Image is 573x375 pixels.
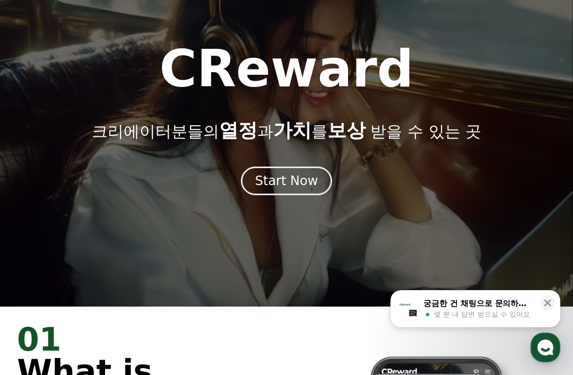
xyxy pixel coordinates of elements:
div: 01 [17,324,274,355]
span: 홈 [33,303,40,311]
a: Start Now [241,177,333,187]
span: 열정 [219,119,257,141]
div: Start Now [255,172,318,189]
span: 가치 [273,119,311,141]
span: 설정 [164,303,177,311]
span: 보상 [327,119,366,141]
h1: CReward [159,43,413,94]
a: 홈 [3,287,70,313]
a: 대화 [70,287,137,313]
span: 대화 [97,303,110,312]
button: Start Now [241,167,333,195]
a: 설정 [137,287,204,313]
p: 크리에이터분들의 과 를 받을 수 있는 곳 [92,120,481,141]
